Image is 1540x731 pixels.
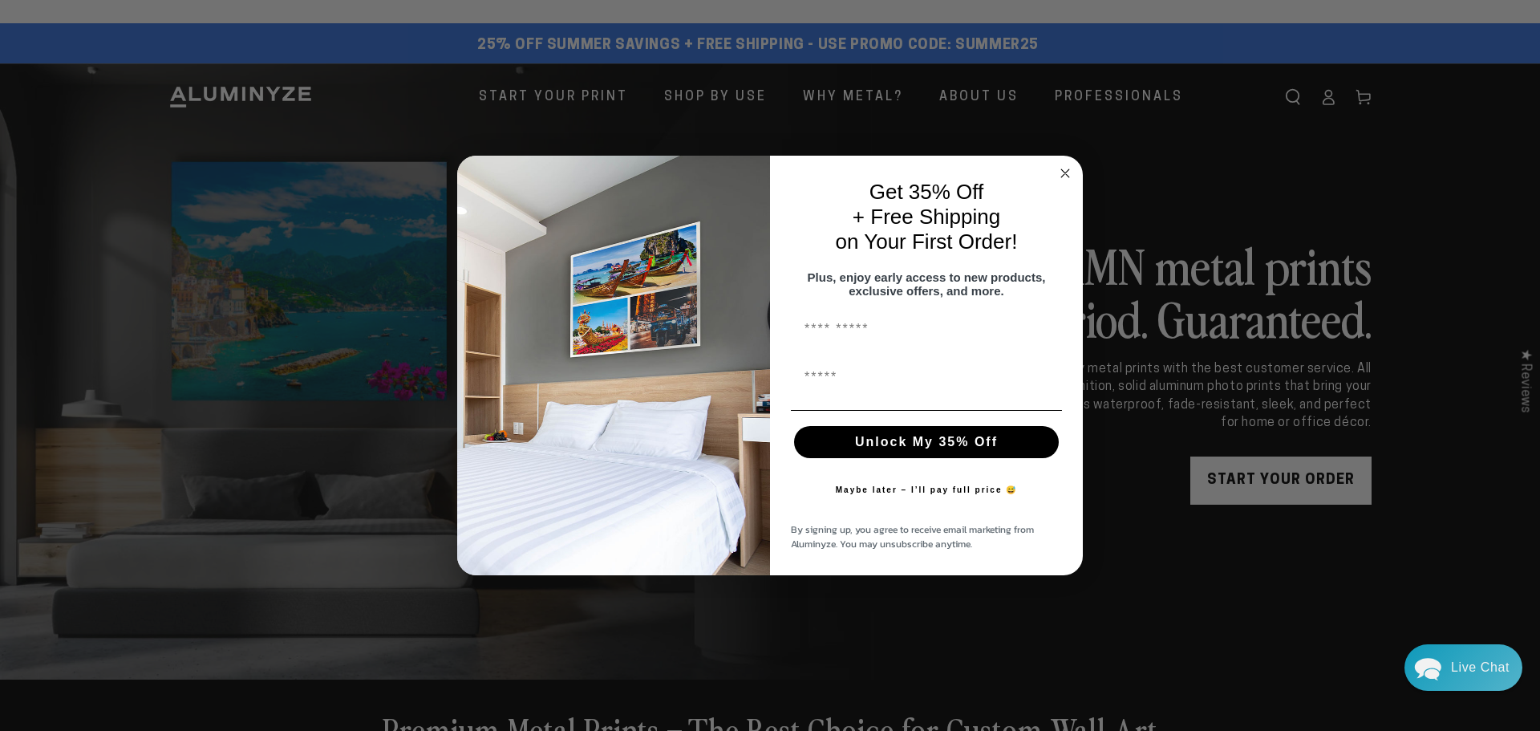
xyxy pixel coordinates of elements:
[808,270,1046,298] span: Plus, enjoy early access to new products, exclusive offers, and more.
[794,426,1059,458] button: Unlock My 35% Off
[791,410,1062,411] img: underline
[853,205,1000,229] span: + Free Shipping
[1451,644,1510,691] div: Contact Us Directly
[1404,644,1522,691] div: Chat widget toggle
[791,522,1034,551] span: By signing up, you agree to receive email marketing from Aluminyze. You may unsubscribe anytime.
[828,474,1026,506] button: Maybe later – I’ll pay full price 😅
[457,156,770,576] img: 728e4f65-7e6c-44e2-b7d1-0292a396982f.jpeg
[836,229,1018,254] span: on Your First Order!
[1056,164,1075,183] button: Close dialog
[869,180,984,204] span: Get 35% Off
